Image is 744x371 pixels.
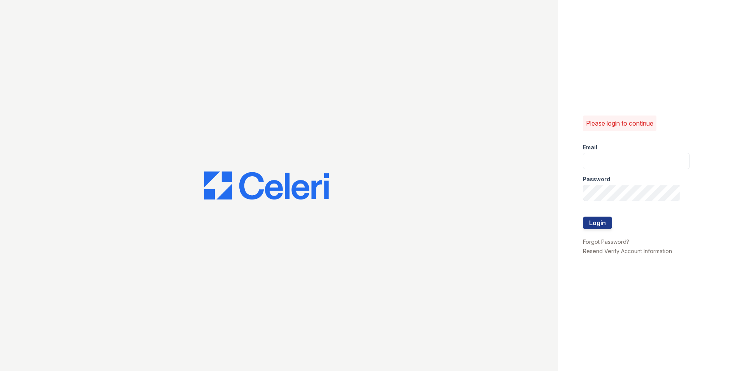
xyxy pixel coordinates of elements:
a: Forgot Password? [583,238,629,245]
img: CE_Logo_Blue-a8612792a0a2168367f1c8372b55b34899dd931a85d93a1a3d3e32e68fde9ad4.png [204,171,329,199]
a: Resend Verify Account Information [583,248,672,254]
button: Login [583,217,612,229]
p: Please login to continue [586,119,653,128]
label: Email [583,143,597,151]
label: Password [583,175,610,183]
